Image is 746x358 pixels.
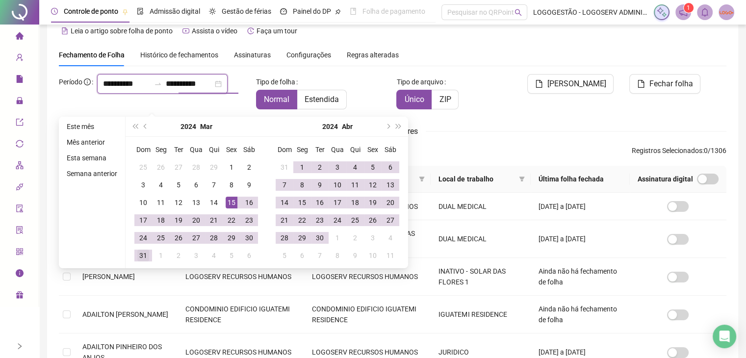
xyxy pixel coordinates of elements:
td: 2024-03-23 [240,211,258,229]
span: Ainda não há fechamento de folha [539,305,617,324]
button: Fechar folha [629,74,700,94]
td: 2024-04-11 [346,176,364,194]
td: 2024-04-16 [311,194,329,211]
div: 25 [155,232,167,244]
td: 2024-04-29 [293,229,311,247]
span: filter [519,176,525,182]
div: 6 [385,161,396,173]
div: 3 [332,161,343,173]
span: Ainda não há fechamento de folha [539,267,617,286]
span: Leia o artigo sobre folha de ponto [71,27,173,35]
div: 8 [226,179,237,191]
div: 23 [243,214,255,226]
th: Qua [187,141,205,158]
div: 8 [332,250,343,261]
td: 2024-05-05 [276,247,293,264]
span: Único [404,95,424,104]
td: INATIVO - SOLAR DAS FLORES 1 [431,258,531,296]
td: 2024-04-10 [329,176,346,194]
td: 2024-03-07 [205,176,223,194]
td: LOGOSERV RECURSOS HUMANOS [304,258,431,296]
li: Esta semana [63,152,121,164]
div: 14 [208,197,220,208]
div: 25 [137,161,149,173]
div: 21 [208,214,220,226]
div: 5 [173,179,184,191]
td: 2024-02-28 [187,158,205,176]
td: 2024-03-06 [187,176,205,194]
td: DUAL MEDICAL [431,193,531,220]
td: 2024-02-25 [134,158,152,176]
td: 2024-05-08 [329,247,346,264]
span: Gestão de férias [222,7,271,15]
div: 16 [314,197,326,208]
div: 10 [367,250,379,261]
td: 2024-03-28 [205,229,223,247]
td: 2024-03-04 [152,176,170,194]
td: IGUATEMI RESIDENCE [431,296,531,333]
td: 2024-03-17 [134,211,152,229]
td: 2024-03-31 [276,158,293,176]
th: Ter [170,141,187,158]
div: 27 [385,214,396,226]
div: 7 [279,179,290,191]
div: 13 [190,197,202,208]
div: 18 [349,197,361,208]
span: right [16,343,23,350]
td: 2024-04-18 [346,194,364,211]
td: 2024-04-26 [364,211,382,229]
div: 30 [243,232,255,244]
span: bell [700,8,709,17]
span: ZIP [439,95,451,104]
span: home [16,27,24,47]
span: Registros Selecionados [632,147,702,154]
div: 29 [296,232,308,244]
td: [DATE] a [DATE] [531,193,630,220]
td: 2024-03-25 [152,229,170,247]
div: 6 [296,250,308,261]
td: 2024-04-13 [382,176,399,194]
div: 11 [349,179,361,191]
span: Faça um tour [257,27,297,35]
span: Configurações [286,51,331,58]
div: 6 [190,179,202,191]
td: CONDOMINIO EDIFICIO IGUATEMI RESIDENCE [178,296,304,333]
div: 16 [243,197,255,208]
td: 2024-03-21 [205,211,223,229]
div: 22 [226,214,237,226]
span: solution [16,222,24,241]
div: 10 [332,179,343,191]
button: year panel [180,117,196,136]
span: Histórico de fechamentos [140,51,218,59]
td: DUAL MEDICAL [431,220,531,258]
div: 8 [296,179,308,191]
td: 2024-04-20 [382,194,399,211]
div: 20 [190,214,202,226]
div: 26 [155,161,167,173]
div: 17 [137,214,149,226]
div: 29 [208,161,220,173]
span: : 0 / 1306 [632,145,726,161]
span: [PERSON_NAME] [547,78,606,90]
td: 2024-02-27 [170,158,187,176]
span: pushpin [122,9,128,15]
td: 2024-05-07 [311,247,329,264]
span: Assinatura digital [638,174,693,184]
button: prev-year [140,117,151,136]
div: 9 [243,179,255,191]
div: 15 [226,197,237,208]
th: Dom [276,141,293,158]
div: 2 [173,250,184,261]
td: 2024-04-27 [382,211,399,229]
span: Assinaturas [234,51,271,58]
td: 2024-05-10 [364,247,382,264]
span: Assista o vídeo [192,27,237,35]
div: 4 [155,179,167,191]
td: CONDOMINIO EDIFICIO IGUATEMI RESIDENCE [304,296,431,333]
th: Dom [134,141,152,158]
td: 2024-03-13 [187,194,205,211]
th: Qui [346,141,364,158]
th: Qua [329,141,346,158]
td: 2024-03-31 [134,247,152,264]
span: search [514,9,522,16]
